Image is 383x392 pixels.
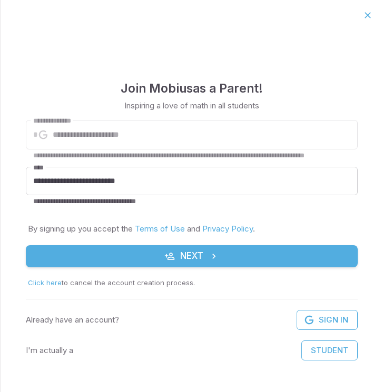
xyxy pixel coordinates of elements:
[121,79,263,98] h4: Join Mobius as a Parent !
[297,310,358,330] a: Sign In
[202,224,253,234] a: Privacy Policy
[26,345,73,356] p: I'm actually a
[124,100,259,112] p: Inspiring a love of math in all students
[28,223,356,235] p: By signing up you accept the and .
[28,278,62,287] span: Click here
[28,278,356,288] p: to cancel the account creation process .
[135,224,185,234] a: Terms of Use
[26,245,358,267] button: Next
[301,340,358,360] button: Student
[26,314,119,326] p: Already have an account?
